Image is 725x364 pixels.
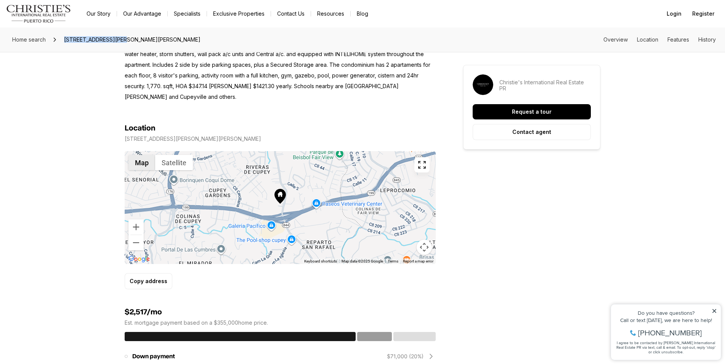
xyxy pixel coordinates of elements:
h4: $2,517/mo [125,308,436,317]
p: [STREET_ADDRESS][PERSON_NAME][PERSON_NAME] [125,136,261,142]
button: Request a tour [473,104,591,119]
p: [GEOGRAPHIC_DATA][PERSON_NAME], elegant and spacious apartment with panoramic views of the Cupey ... [125,27,436,102]
span: I agree to be contacted by [PERSON_NAME] International Real Estate PR via text, call & email. To ... [10,47,109,61]
button: Copy address [125,273,172,289]
p: Est. mortgage payment based on a $355,000 home price. [125,320,436,326]
button: Zoom in [128,219,144,235]
a: Our Story [80,8,117,19]
a: Skip to: History [698,36,716,43]
p: Request a tour [512,109,552,115]
span: [PHONE_NUMBER] [31,36,95,43]
a: Resources [311,8,350,19]
a: Home search [9,34,49,46]
div: Call or text [DATE], we are here to help! [8,24,110,30]
a: Blog [351,8,374,19]
div: Do you have questions? [8,17,110,23]
img: Google [127,254,152,264]
span: Home search [12,36,46,43]
p: Christie's International Real Estate PR [499,79,591,92]
a: Specialists [168,8,207,19]
a: Terms (opens in new tab) [388,259,398,263]
p: Down payment [132,353,175,359]
h4: Location [125,124,156,133]
img: logo [6,5,71,23]
a: Exclusive Properties [207,8,271,19]
button: Login [662,6,686,21]
a: Skip to: Overview [603,36,628,43]
button: Contact agent [473,124,591,140]
span: Login [667,11,682,17]
button: Register [688,6,719,21]
p: Contact agent [512,129,551,135]
button: Map camera controls [417,240,432,255]
span: Map data ©2025 Google [342,259,383,263]
a: Open this area in Google Maps (opens a new window) [127,254,152,264]
button: Keyboard shortcuts [304,259,337,264]
button: Contact Us [271,8,311,19]
span: Register [692,11,714,17]
nav: Page section menu [603,37,716,43]
span: [STREET_ADDRESS][PERSON_NAME][PERSON_NAME] [61,34,204,46]
a: Skip to: Features [667,36,689,43]
button: Show street map [128,155,155,170]
p: Copy address [130,278,167,284]
div: $71,000 (20%) [387,353,423,360]
button: Show satellite imagery [155,155,193,170]
a: Our Advantage [117,8,167,19]
button: Zoom out [128,235,144,250]
a: Report a map error [403,259,433,263]
a: Skip to: Location [637,36,658,43]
